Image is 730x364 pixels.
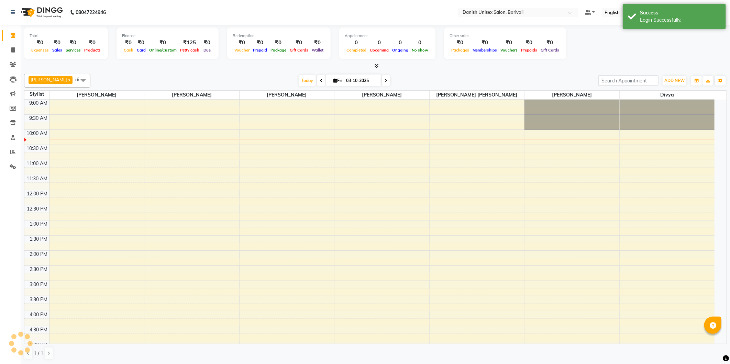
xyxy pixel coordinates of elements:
div: Success [640,9,721,16]
div: ₹0 [450,39,471,47]
div: ₹0 [122,39,135,47]
span: [PERSON_NAME] [31,77,67,82]
span: [PERSON_NAME] [144,91,239,99]
span: Services [64,48,82,53]
img: logo [18,3,65,22]
span: Wallet [310,48,325,53]
div: ₹0 [288,39,310,47]
div: ₹0 [147,39,178,47]
span: [PERSON_NAME] [49,91,144,99]
div: 0 [368,39,390,47]
div: Other sales [450,33,561,39]
div: ₹0 [251,39,269,47]
span: Divya [620,91,715,99]
div: ₹0 [499,39,519,47]
div: ₹0 [82,39,102,47]
span: Petty cash [178,48,201,53]
span: Due [202,48,212,53]
div: Stylist [24,91,49,98]
div: Total [30,33,102,39]
div: 9:00 AM [28,100,49,107]
div: 10:30 AM [25,145,49,152]
button: ADD NEW [663,76,686,86]
div: 11:00 AM [25,160,49,167]
div: 10:00 AM [25,130,49,137]
div: 0 [345,39,368,47]
span: Products [82,48,102,53]
span: Gift Cards [539,48,561,53]
div: 9:30 AM [28,115,49,122]
a: x [67,77,70,82]
div: ₹0 [233,39,251,47]
input: 2025-10-03 [344,76,378,86]
span: Prepaid [251,48,269,53]
div: 2:00 PM [29,251,49,258]
span: ADD NEW [664,78,685,83]
div: 0 [410,39,430,47]
span: Completed [345,48,368,53]
div: 1:30 PM [29,236,49,243]
span: Gift Cards [288,48,310,53]
div: ₹0 [51,39,64,47]
span: Cash [122,48,135,53]
span: Upcoming [368,48,390,53]
span: No show [410,48,430,53]
span: Voucher [233,48,251,53]
span: Sales [51,48,64,53]
span: Package [269,48,288,53]
span: Packages [450,48,471,53]
div: ₹0 [64,39,82,47]
input: Search Appointment [598,75,659,86]
span: [PERSON_NAME] [240,91,334,99]
span: Expenses [30,48,51,53]
span: Prepaids [519,48,539,53]
span: Memberships [471,48,499,53]
div: ₹0 [471,39,499,47]
div: 3:00 PM [29,281,49,288]
span: +6 [74,77,85,82]
span: Ongoing [390,48,410,53]
div: ₹0 [269,39,288,47]
div: ₹0 [519,39,539,47]
div: Appointment [345,33,430,39]
span: [PERSON_NAME] [334,91,429,99]
span: Fri [332,78,344,83]
span: Today [299,75,316,86]
div: 3:30 PM [29,296,49,303]
span: Card [135,48,147,53]
div: 0 [390,39,410,47]
div: Redemption [233,33,325,39]
div: ₹0 [135,39,147,47]
b: 08047224946 [76,3,106,22]
div: 1:00 PM [29,220,49,228]
div: 4:00 PM [29,311,49,318]
div: ₹0 [30,39,51,47]
div: 2:30 PM [29,266,49,273]
span: [PERSON_NAME] [PERSON_NAME] [430,91,524,99]
div: 12:00 PM [26,190,49,197]
span: Online/Custom [147,48,178,53]
div: 4:30 PM [29,326,49,333]
span: 1 / 1 [34,350,43,357]
div: ₹125 [178,39,201,47]
span: [PERSON_NAME] [524,91,619,99]
div: Login Successfully. [640,16,721,24]
div: 5:00 PM [29,341,49,349]
div: ₹0 [539,39,561,47]
div: ₹0 [310,39,325,47]
div: Finance [122,33,213,39]
div: 12:30 PM [26,205,49,213]
div: 11:30 AM [25,175,49,182]
span: Vouchers [499,48,519,53]
div: ₹0 [201,39,213,47]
